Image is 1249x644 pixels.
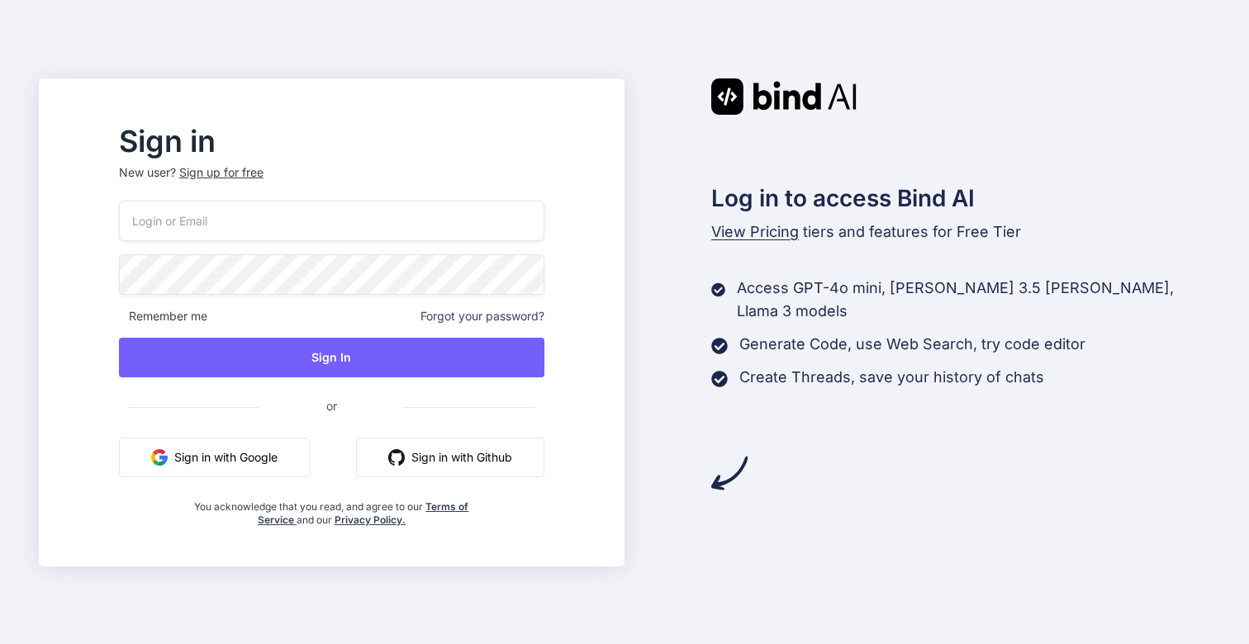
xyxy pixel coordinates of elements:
p: New user? [119,164,544,201]
span: Remember me [119,308,207,324]
input: Login or Email [119,201,544,241]
div: Sign up for free [179,164,264,181]
a: Privacy Policy. [335,514,406,526]
span: or [260,386,403,426]
p: tiers and features for Free Tier [711,220,1210,244]
p: Generate Code, use Web Search, try code editor [739,333,1085,356]
button: Sign in with Google [119,438,310,477]
span: Forgot your password? [420,308,544,324]
img: github [388,449,405,466]
p: Create Threads, save your history of chats [739,366,1044,389]
button: Sign In [119,338,544,377]
div: You acknowledge that you read, and agree to our and our [190,490,474,527]
a: Terms of Service [258,500,469,526]
h2: Log in to access Bind AI [711,181,1210,215]
button: Sign in with Github [356,438,544,477]
h2: Sign in [119,128,544,154]
span: View Pricing [711,223,799,240]
img: google [151,449,168,466]
img: arrow [711,455,748,491]
img: Bind AI logo [711,78,857,115]
p: Access GPT-4o mini, [PERSON_NAME] 3.5 [PERSON_NAME], Llama 3 models [737,277,1210,323]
